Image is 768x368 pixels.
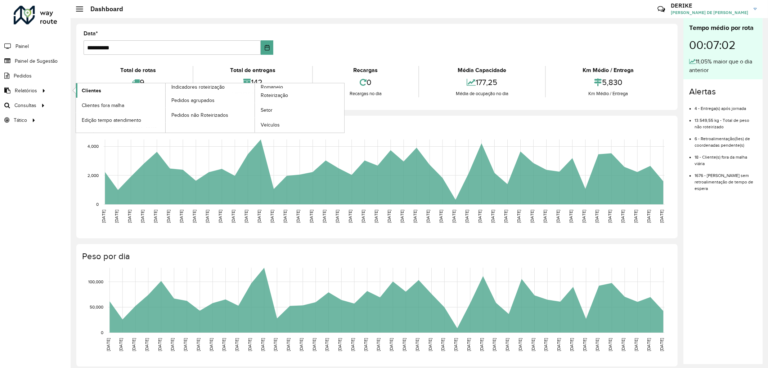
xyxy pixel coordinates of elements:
div: 11,05% maior que o dia anterior [689,57,757,75]
text: [DATE] [183,338,188,351]
text: [DATE] [659,210,664,223]
text: [DATE] [634,338,638,351]
text: [DATE] [325,338,329,351]
text: [DATE] [569,338,574,351]
text: [DATE] [466,338,471,351]
text: [DATE] [221,338,226,351]
text: [DATE] [196,338,201,351]
text: [DATE] [257,210,261,223]
div: Recargas [315,66,417,75]
text: [DATE] [530,210,534,223]
text: [DATE] [140,210,145,223]
text: [DATE] [581,210,586,223]
text: [DATE] [518,338,522,351]
text: [DATE] [157,338,162,351]
text: [DATE] [544,338,548,351]
text: [DATE] [322,210,327,223]
text: [DATE] [608,338,612,351]
text: [DATE] [231,210,235,223]
a: Edição tempo atendimento [76,113,165,127]
span: Setor [261,106,273,114]
text: [DATE] [439,210,443,223]
li: 6 - Retroalimentação(ões) de coordenadas pendente(s) [695,130,757,148]
text: [DATE] [350,338,355,351]
text: 50,000 [90,305,103,310]
text: [DATE] [569,210,573,223]
span: [PERSON_NAME] DE [PERSON_NAME] [671,9,748,16]
div: 177,25 [421,75,543,90]
span: Painel de Sugestão [15,57,58,65]
text: [DATE] [582,338,587,351]
text: [DATE] [647,338,651,351]
a: Roteirização [255,88,344,103]
text: [DATE] [192,210,197,223]
div: 5,830 [548,75,669,90]
text: [DATE] [270,210,274,223]
text: [DATE] [166,210,171,223]
h2: Dashboard [83,5,123,13]
div: Tempo médio por rota [689,23,757,33]
text: 100,000 [88,279,103,284]
text: 0 [96,202,99,207]
text: [DATE] [376,338,381,351]
span: Tático [14,116,27,124]
li: 4 - Entrega(s) após jornada [695,100,757,112]
text: [DATE] [517,210,521,223]
div: Média de ocupação no dia [421,90,543,97]
text: [DATE] [659,338,664,351]
text: [DATE] [283,210,288,223]
text: [DATE] [607,210,612,223]
text: [DATE] [361,210,365,223]
label: Data [84,29,98,38]
text: [DATE] [337,338,342,351]
text: [DATE] [106,338,111,351]
li: 1676 - [PERSON_NAME] sem retroalimentação de tempo de espera [695,167,757,192]
text: [DATE] [400,210,404,223]
span: Pedidos não Roteirizados [171,111,228,119]
text: [DATE] [556,338,561,351]
text: [DATE] [114,210,119,223]
text: [DATE] [646,210,651,223]
text: [DATE] [453,338,458,351]
text: [DATE] [464,210,469,223]
text: [DATE] [374,210,378,223]
text: [DATE] [244,210,248,223]
div: 00:07:02 [689,33,757,57]
div: 142 [195,75,310,90]
text: [DATE] [633,210,638,223]
li: 18 - Cliente(s) fora da malha viária [695,148,757,167]
div: Total de rotas [85,66,191,75]
text: [DATE] [101,210,106,223]
text: [DATE] [234,338,239,351]
a: Contato Rápido [654,1,669,17]
text: [DATE] [387,210,391,223]
text: [DATE] [153,210,158,223]
text: [DATE] [170,338,175,351]
text: [DATE] [209,338,214,351]
text: [DATE] [118,338,123,351]
button: Choose Date [261,40,273,55]
text: [DATE] [205,210,210,223]
text: [DATE] [247,338,252,351]
text: [DATE] [492,338,497,351]
a: Setor [255,103,344,118]
a: Veículos [255,118,344,132]
text: [DATE] [363,338,368,351]
span: Relatórios [15,87,37,94]
h4: Alertas [689,87,757,97]
text: 0 [101,330,103,335]
text: [DATE] [531,338,535,351]
h4: Capacidade por dia [82,123,670,133]
a: Indicadores roteirização [76,83,255,133]
span: Pedidos agrupados [171,97,215,104]
div: Recargas no dia [315,90,417,97]
text: 4,000 [87,144,99,149]
text: [DATE] [131,338,136,351]
text: [DATE] [426,210,430,223]
text: [DATE] [335,210,340,223]
li: 13.549,55 kg - Total de peso não roteirizado [695,112,757,130]
text: [DATE] [440,338,445,351]
text: [DATE] [452,210,456,223]
a: Clientes [76,83,165,98]
span: Edição tempo atendimento [82,116,141,124]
